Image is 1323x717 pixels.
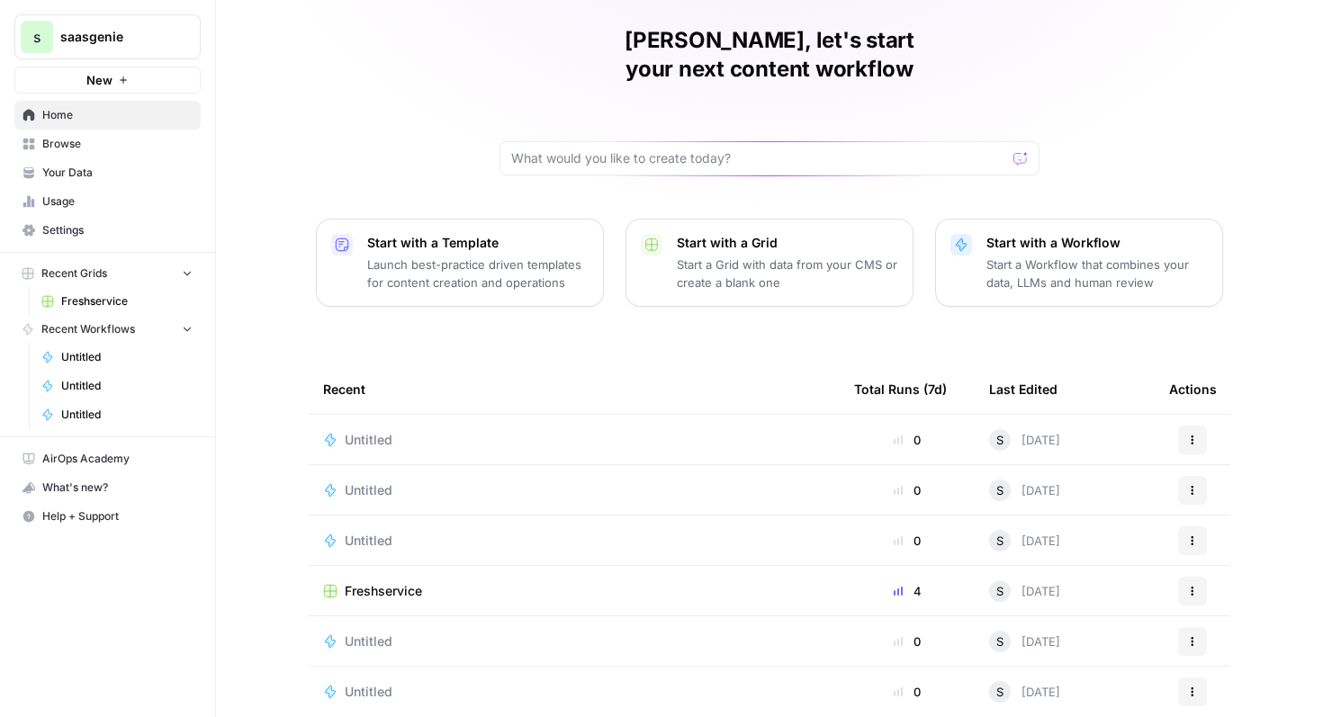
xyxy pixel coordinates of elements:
button: Recent Workflows [14,316,201,343]
span: Freshservice [61,293,193,309]
h1: [PERSON_NAME], let's start your next content workflow [499,26,1039,84]
span: Help + Support [42,508,193,524]
div: [DATE] [989,479,1060,501]
span: S [996,481,1003,499]
div: 0 [854,532,960,550]
a: Untitled [33,343,201,372]
span: Browse [42,136,193,152]
a: AirOps Academy [14,444,201,473]
div: [DATE] [989,530,1060,551]
div: Total Runs (7d) [854,364,947,414]
span: Untitled [345,431,392,449]
span: New [86,71,112,89]
p: Launch best-practice driven templates for content creation and operations [367,255,589,291]
div: [DATE] [989,631,1060,652]
a: Freshservice [323,582,825,600]
div: 0 [854,431,960,449]
span: Home [42,107,193,123]
a: Untitled [323,532,825,550]
div: [DATE] [989,429,1060,451]
a: Untitled [323,481,825,499]
a: Untitled [323,632,825,650]
a: Browse [14,130,201,158]
a: Your Data [14,158,201,187]
button: What's new? [14,473,201,502]
a: Untitled [323,431,825,449]
span: S [996,632,1003,650]
a: Usage [14,187,201,216]
div: 0 [854,683,960,701]
p: Start with a Template [367,234,589,252]
span: S [996,582,1003,600]
button: Help + Support [14,502,201,531]
span: Untitled [345,532,392,550]
span: Usage [42,193,193,210]
button: Workspace: saasgenie [14,14,201,59]
a: Untitled [323,683,825,701]
input: What would you like to create today? [511,149,1006,167]
span: Recent Grids [41,265,107,282]
div: What's new? [15,474,200,501]
span: Untitled [345,481,392,499]
p: Start with a Grid [677,234,898,252]
button: Start with a TemplateLaunch best-practice driven templates for content creation and operations [316,219,604,307]
span: s [33,26,40,48]
span: Untitled [61,407,193,423]
a: Untitled [33,372,201,400]
span: Recent Workflows [41,321,135,337]
span: Untitled [345,632,392,650]
span: saasgenie [60,28,169,46]
p: Start with a Workflow [986,234,1208,252]
button: Start with a GridStart a Grid with data from your CMS or create a blank one [625,219,913,307]
a: Home [14,101,201,130]
div: 0 [854,481,960,499]
div: 0 [854,632,960,650]
div: Actions [1169,364,1217,414]
span: S [996,532,1003,550]
span: Settings [42,222,193,238]
span: Untitled [61,378,193,394]
button: New [14,67,201,94]
div: 4 [854,582,960,600]
button: Start with a WorkflowStart a Workflow that combines your data, LLMs and human review [935,219,1223,307]
div: [DATE] [989,681,1060,703]
a: Untitled [33,400,201,429]
span: S [996,431,1003,449]
div: Recent [323,364,825,414]
span: Untitled [61,349,193,365]
a: Freshservice [33,287,201,316]
div: [DATE] [989,580,1060,602]
button: Recent Grids [14,260,201,287]
span: Freshservice [345,582,422,600]
div: Last Edited [989,364,1057,414]
span: S [996,683,1003,701]
span: Untitled [345,683,392,701]
a: Settings [14,216,201,245]
p: Start a Grid with data from your CMS or create a blank one [677,255,898,291]
p: Start a Workflow that combines your data, LLMs and human review [986,255,1208,291]
span: AirOps Academy [42,451,193,467]
span: Your Data [42,165,193,181]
